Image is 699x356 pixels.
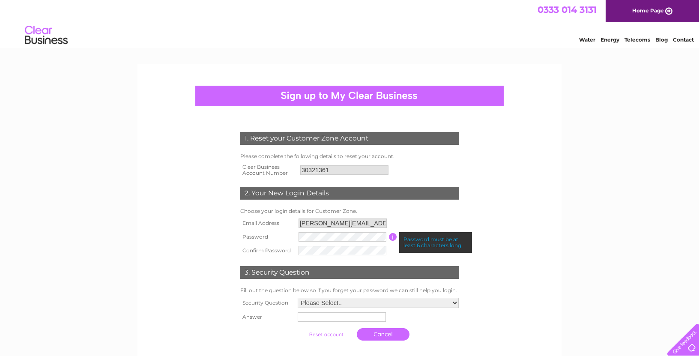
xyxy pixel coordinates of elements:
[240,132,459,145] div: 1. Reset your Customer Zone Account
[579,36,595,43] a: Water
[399,232,472,253] div: Password must be at least 6 characters long
[238,310,296,324] th: Answer
[238,285,461,296] td: Fill out the question below so if you forget your password we can still help you login.
[238,216,296,230] th: Email Address
[624,36,650,43] a: Telecoms
[238,206,461,216] td: Choose your login details for Customer Zone.
[238,230,296,244] th: Password
[357,328,409,341] a: Cancel
[238,296,296,310] th: Security Question
[389,233,397,241] input: Information
[238,162,298,179] th: Clear Business Account Number
[600,36,619,43] a: Energy
[240,266,459,279] div: 3. Security Question
[655,36,668,43] a: Blog
[238,151,461,162] td: Please complete the following details to reset your account.
[238,244,296,257] th: Confirm Password
[24,22,68,48] img: logo.png
[148,5,553,42] div: Clear Business is a trading name of Verastar Limited (registered in [GEOGRAPHIC_DATA] No. 3667643...
[240,187,459,200] div: 2. Your New Login Details
[300,329,352,341] input: Submit
[673,36,694,43] a: Contact
[538,4,597,15] a: 0333 014 3131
